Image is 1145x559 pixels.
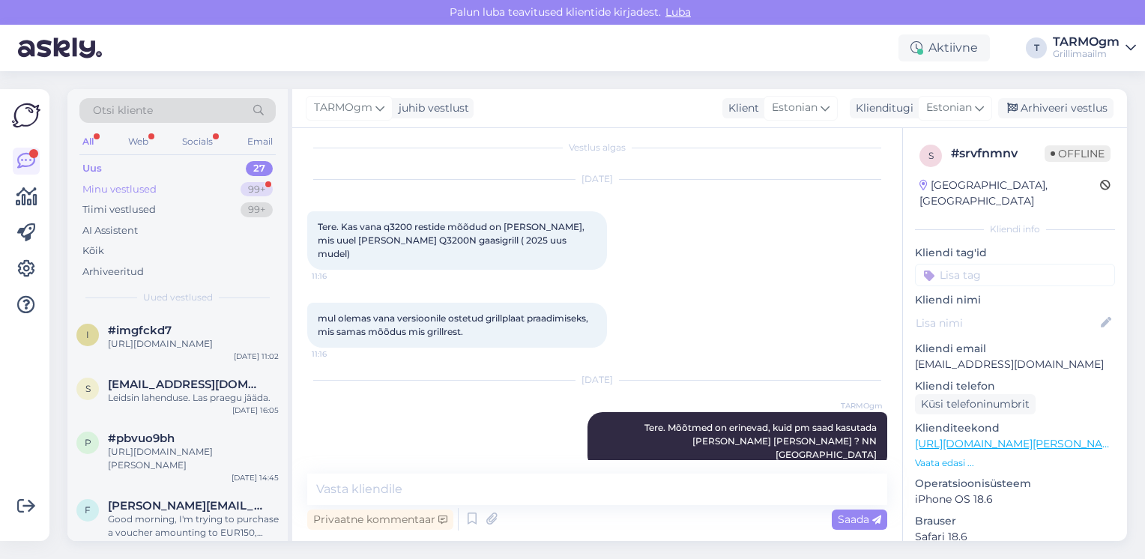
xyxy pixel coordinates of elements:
[915,492,1115,507] p: iPhone OS 18.6
[241,182,273,197] div: 99+
[1045,145,1111,162] span: Offline
[108,513,279,540] div: Good morning, I'm trying to purchase a voucher amounting to EUR150, however when I get to check o...
[915,394,1036,414] div: Küsi telefoninumbrit
[318,312,590,337] span: mul olemas vana versioonile ostetud grillplaat praadimiseks, mis samas mõõdus mis grillrest.
[915,292,1115,308] p: Kliendi nimi
[82,265,144,279] div: Arhiveeritud
[318,221,587,259] span: Tere. Kas vana q3200 restide mõõdud on [PERSON_NAME], mis uuel [PERSON_NAME] Q3200N gaasigrill ( ...
[951,145,1045,163] div: # srvfnmnv
[312,348,368,360] span: 11:16
[82,244,104,259] div: Kõik
[82,223,138,238] div: AI Assistent
[307,141,887,154] div: Vestlus algas
[915,420,1115,436] p: Klienditeekond
[850,100,913,116] div: Klienditugi
[915,476,1115,492] p: Operatsioonisüsteem
[108,499,264,513] span: francesca@xtendedgaming.com
[838,513,881,526] span: Saada
[307,172,887,186] div: [DATE]
[772,100,818,116] span: Estonian
[85,383,91,394] span: s
[307,510,453,530] div: Privaatne kommentaar
[108,391,279,405] div: Leidsin lahenduse. Las praegu jääda.
[827,400,883,411] span: TARMOgm
[143,291,213,304] span: Uued vestlused
[915,341,1115,357] p: Kliendi email
[85,437,91,448] span: p
[661,5,695,19] span: Luba
[915,456,1115,470] p: Vaata edasi ...
[108,432,175,445] span: #pbvuo9bh
[232,405,279,416] div: [DATE] 16:05
[108,445,279,472] div: [URL][DOMAIN_NAME][PERSON_NAME]
[915,513,1115,529] p: Brauser
[915,378,1115,394] p: Kliendi telefon
[1053,48,1120,60] div: Grillimaailm
[644,422,879,460] span: Tere. Mõõtmed on erinevad, kuid pm saad kasutada [PERSON_NAME] [PERSON_NAME] ? NN [GEOGRAPHIC_DATA]
[108,337,279,351] div: [URL][DOMAIN_NAME]
[1026,37,1047,58] div: T
[234,351,279,362] div: [DATE] 11:02
[393,100,469,116] div: juhib vestlust
[93,103,153,118] span: Otsi kliente
[246,161,273,176] div: 27
[232,540,279,551] div: [DATE] 10:58
[898,34,990,61] div: Aktiivne
[79,132,97,151] div: All
[12,101,40,130] img: Askly Logo
[244,132,276,151] div: Email
[82,182,157,197] div: Minu vestlused
[915,529,1115,545] p: Safari 18.6
[915,264,1115,286] input: Lisa tag
[1053,36,1136,60] a: TARMOgmGrillimaailm
[722,100,759,116] div: Klient
[241,202,273,217] div: 99+
[314,100,372,116] span: TARMOgm
[915,245,1115,261] p: Kliendi tag'id
[919,178,1100,209] div: [GEOGRAPHIC_DATA], [GEOGRAPHIC_DATA]
[82,161,102,176] div: Uus
[312,271,368,282] span: 11:16
[85,504,91,516] span: f
[108,324,172,337] span: #imgfckd7
[916,315,1098,331] input: Lisa nimi
[179,132,216,151] div: Socials
[1053,36,1120,48] div: TARMOgm
[82,202,156,217] div: Tiimi vestlused
[125,132,151,151] div: Web
[915,437,1122,450] a: [URL][DOMAIN_NAME][PERSON_NAME]
[232,472,279,483] div: [DATE] 14:45
[915,223,1115,236] div: Kliendi info
[998,98,1114,118] div: Arhiveeri vestlus
[307,373,887,387] div: [DATE]
[926,100,972,116] span: Estonian
[86,329,89,340] span: i
[928,150,934,161] span: s
[108,378,264,391] span: spektruumstuudio@gmail.com
[915,357,1115,372] p: [EMAIL_ADDRESS][DOMAIN_NAME]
